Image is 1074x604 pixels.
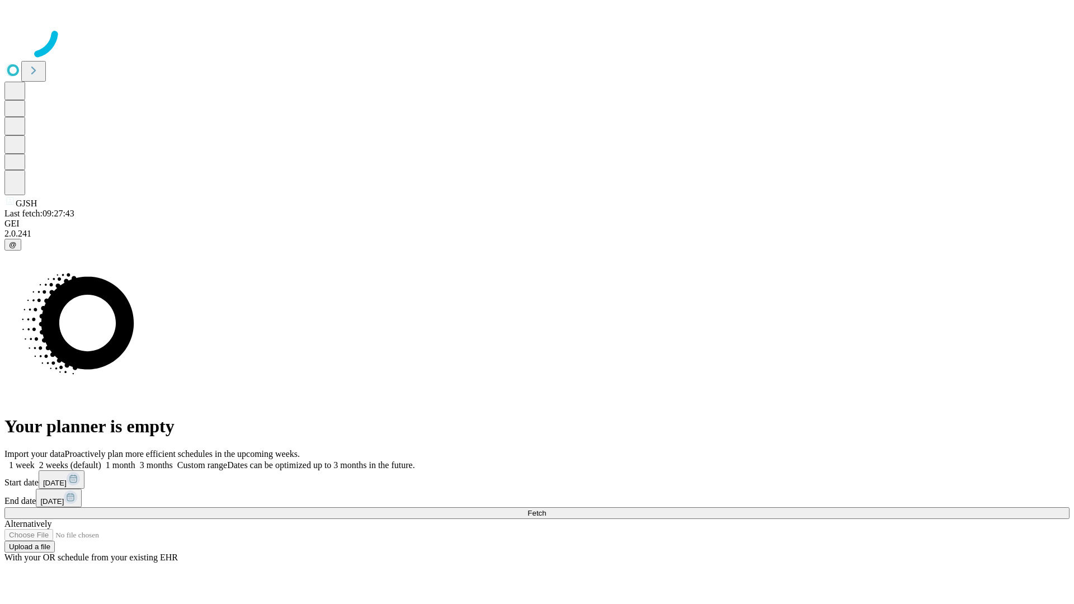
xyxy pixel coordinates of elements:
[4,229,1070,239] div: 2.0.241
[4,209,74,218] span: Last fetch: 09:27:43
[43,479,67,487] span: [DATE]
[40,497,64,506] span: [DATE]
[4,553,178,562] span: With your OR schedule from your existing EHR
[65,449,300,459] span: Proactively plan more efficient schedules in the upcoming weeks.
[4,519,51,528] span: Alternatively
[106,460,135,470] span: 1 month
[227,460,414,470] span: Dates can be optimized up to 3 months in the future.
[4,507,1070,519] button: Fetch
[527,509,546,517] span: Fetch
[4,239,21,251] button: @
[140,460,173,470] span: 3 months
[4,470,1070,489] div: Start date
[9,240,17,249] span: @
[4,489,1070,507] div: End date
[4,541,55,553] button: Upload a file
[9,460,35,470] span: 1 week
[4,449,65,459] span: Import your data
[39,460,101,470] span: 2 weeks (default)
[39,470,84,489] button: [DATE]
[177,460,227,470] span: Custom range
[16,199,37,208] span: GJSH
[36,489,82,507] button: [DATE]
[4,416,1070,437] h1: Your planner is empty
[4,219,1070,229] div: GEI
